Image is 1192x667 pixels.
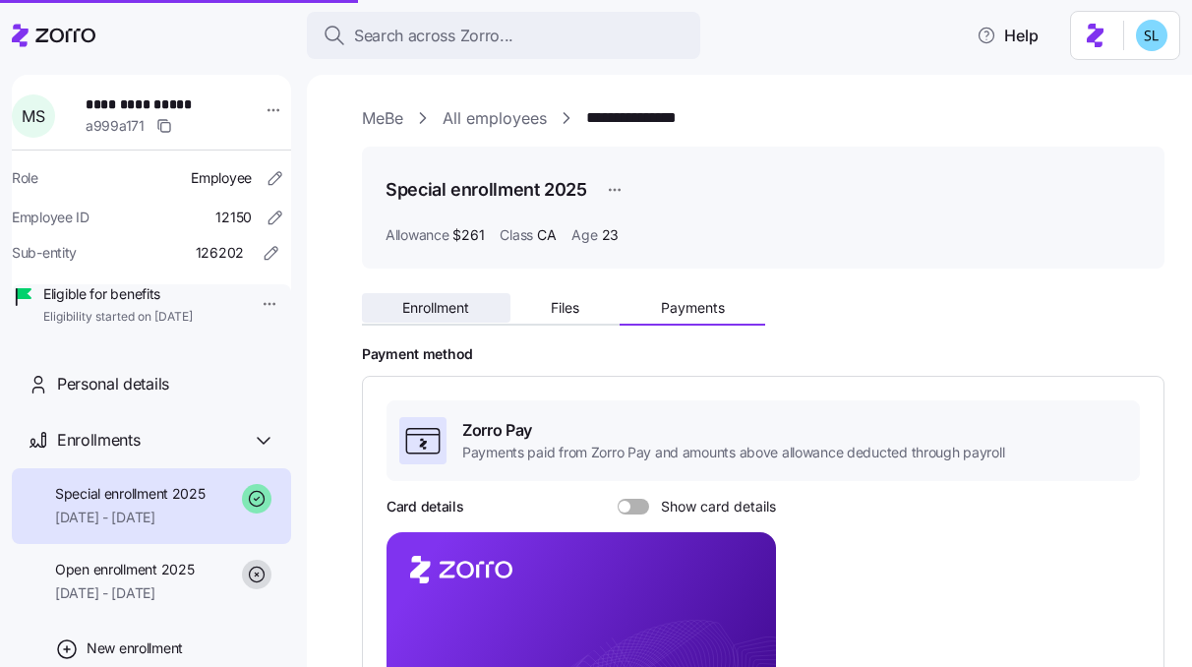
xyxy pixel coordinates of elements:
[43,309,193,326] span: Eligibility started on [DATE]
[191,168,252,188] span: Employee
[462,443,1004,462] span: Payments paid from Zorro Pay and amounts above allowance deducted through payroll
[500,225,533,245] span: Class
[961,16,1054,55] button: Help
[12,208,89,227] span: Employee ID
[55,508,206,527] span: [DATE] - [DATE]
[55,560,194,579] span: Open enrollment 2025
[462,418,1004,443] span: Zorro Pay
[43,284,193,304] span: Eligible for benefits
[86,116,145,136] span: a999a171
[1136,20,1167,51] img: 7c620d928e46699fcfb78cede4daf1d1
[354,24,513,48] span: Search across Zorro...
[387,497,464,516] h3: Card details
[602,225,619,245] span: 23
[649,499,776,515] span: Show card details
[386,177,587,202] h1: Special enrollment 2025
[571,225,597,245] span: Age
[977,24,1039,47] span: Help
[55,484,206,504] span: Special enrollment 2025
[215,208,252,227] span: 12150
[661,301,725,315] span: Payments
[386,225,448,245] span: Allowance
[362,345,1164,364] h2: Payment method
[55,583,194,603] span: [DATE] - [DATE]
[362,106,403,131] a: MeBe
[57,428,140,453] span: Enrollments
[87,638,183,658] span: New enrollment
[452,225,484,245] span: $261
[12,243,77,263] span: Sub-entity
[551,301,579,315] span: Files
[443,106,547,131] a: All employees
[307,12,700,59] button: Search across Zorro...
[402,301,469,315] span: Enrollment
[22,108,44,124] span: M S
[57,372,169,396] span: Personal details
[537,225,556,245] span: CA
[12,168,38,188] span: Role
[196,243,244,263] span: 126202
